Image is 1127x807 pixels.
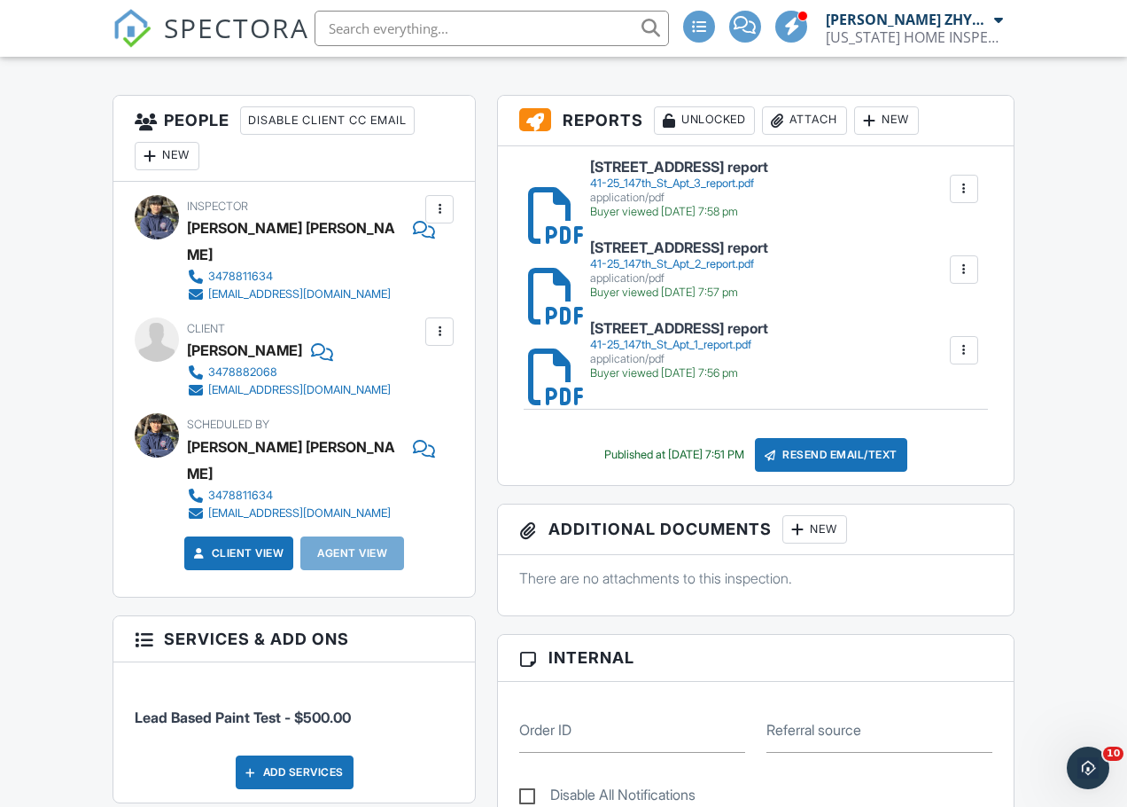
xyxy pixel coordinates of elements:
label: Referral source [766,720,861,740]
div: application/pdf [590,191,768,205]
div: Disable Client CC Email [240,106,415,135]
div: 41-25_147th_St_Apt_3_report.pdf [590,176,768,191]
span: Scheduled By [187,418,269,431]
div: application/pdf [590,352,768,366]
div: Resend Email/Text [755,438,907,472]
a: 3478811634 [187,268,421,286]
div: Attach [762,106,847,135]
a: [EMAIL_ADDRESS][DOMAIN_NAME] [187,505,421,522]
div: Unlocked [654,106,755,135]
a: 3478811634 [187,487,421,505]
div: Add Services [236,756,354,789]
span: Client [187,322,225,335]
a: [EMAIL_ADDRESS][DOMAIN_NAME] [187,286,421,303]
div: [EMAIL_ADDRESS][DOMAIN_NAME] [208,287,391,302]
a: [STREET_ADDRESS] report 41-25_147th_St_Apt_3_report.pdf application/pdf Buyer viewed [DATE] 7:58 pm [590,160,768,219]
h3: Additional Documents [498,505,1014,555]
h3: Services & Add ons [113,616,475,662]
span: SPECTORA [164,9,309,46]
div: 3478811634 [208,270,273,284]
input: Search everything... [315,11,669,46]
span: 10 [1103,747,1123,761]
div: Buyer viewed [DATE] 7:56 pm [590,366,768,380]
a: Client View [190,545,284,562]
a: [EMAIL_ADDRESS][DOMAIN_NAME] [187,381,391,399]
div: [EMAIL_ADDRESS][DOMAIN_NAME] [208,383,391,397]
div: 3478882068 [208,365,277,380]
h6: [STREET_ADDRESS] report [590,240,768,256]
div: New [135,142,199,170]
span: Lead Based Paint Test - $500.00 [135,709,351,726]
iframe: Intercom live chat [1067,747,1109,789]
h6: [STREET_ADDRESS] report [590,321,768,337]
div: 41-25_147th_St_Apt_2_report.pdf [590,257,768,271]
div: [PERSON_NAME] [PERSON_NAME] [187,434,404,487]
div: application/pdf [590,271,768,286]
div: [PERSON_NAME] [187,337,302,364]
div: Buyer viewed [DATE] 7:58 pm [590,205,768,219]
a: [STREET_ADDRESS] report 41-25_147th_St_Apt_1_report.pdf application/pdf Buyer viewed [DATE] 7:56 pm [590,321,768,380]
span: Inspector [187,200,248,213]
div: Buyer viewed [DATE] 7:57 pm [590,286,768,300]
div: NEW YORK HOME INSPECTIONS [826,28,1003,46]
li: Service: Lead Based Paint Test [135,676,454,741]
div: 3478811634 [208,489,273,503]
div: [PERSON_NAME] [PERSON_NAME] [187,215,404,268]
a: SPECTORA [113,24,309,61]
div: [PERSON_NAME] ZHYGIR [826,11,990,28]
div: New [782,515,847,544]
a: 3478882068 [187,364,391,381]
h6: [STREET_ADDRESS] report [590,160,768,176]
div: Published at [DATE] 7:51 PM [604,448,744,462]
div: [EMAIL_ADDRESS][DOMAIN_NAME] [208,506,391,521]
div: New [854,106,919,135]
img: The Best Home Inspection Software - Spectora [113,9,152,48]
h3: Internal [498,635,1014,681]
h3: Reports [498,96,1014,146]
label: Order ID [519,720,571,740]
p: There are no attachments to this inspection. [519,568,992,588]
a: [STREET_ADDRESS] report 41-25_147th_St_Apt_2_report.pdf application/pdf Buyer viewed [DATE] 7:57 pm [590,240,768,300]
h3: People [113,96,475,182]
div: 41-25_147th_St_Apt_1_report.pdf [590,338,768,352]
